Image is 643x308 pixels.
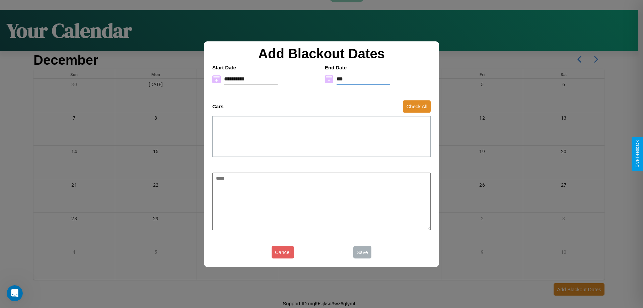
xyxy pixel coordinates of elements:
[272,246,294,258] button: Cancel
[403,100,431,113] button: Check All
[7,285,23,301] iframe: Intercom live chat
[325,65,431,70] h4: End Date
[212,65,318,70] h4: Start Date
[209,46,434,61] h2: Add Blackout Dates
[212,104,223,109] h4: Cars
[353,246,371,258] button: Save
[635,140,640,168] div: Give Feedback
